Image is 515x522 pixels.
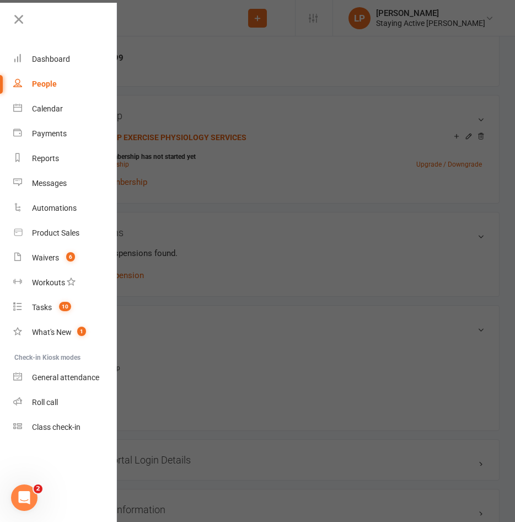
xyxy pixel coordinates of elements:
[13,97,117,121] a: Calendar
[13,171,117,196] a: Messages
[32,303,52,312] div: Tasks
[32,228,79,237] div: Product Sales
[77,327,86,336] span: 1
[13,295,117,320] a: Tasks 10
[32,204,77,212] div: Automations
[32,278,65,287] div: Workouts
[13,146,117,171] a: Reports
[13,270,117,295] a: Workouts
[13,320,117,345] a: What's New1
[32,179,67,188] div: Messages
[32,423,81,432] div: Class check-in
[34,484,42,493] span: 2
[32,129,67,138] div: Payments
[32,104,63,113] div: Calendar
[11,484,37,511] iframe: Intercom live chat
[13,196,117,221] a: Automations
[32,373,99,382] div: General attendance
[59,302,71,311] span: 10
[32,398,58,407] div: Roll call
[32,55,70,63] div: Dashboard
[66,252,75,262] span: 6
[13,221,117,246] a: Product Sales
[13,365,117,390] a: General attendance kiosk mode
[13,246,117,270] a: Waivers 6
[32,253,59,262] div: Waivers
[32,328,72,337] div: What's New
[13,390,117,415] a: Roll call
[13,72,117,97] a: People
[32,154,59,163] div: Reports
[13,415,117,440] a: Class kiosk mode
[13,47,117,72] a: Dashboard
[13,121,117,146] a: Payments
[32,79,57,88] div: People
